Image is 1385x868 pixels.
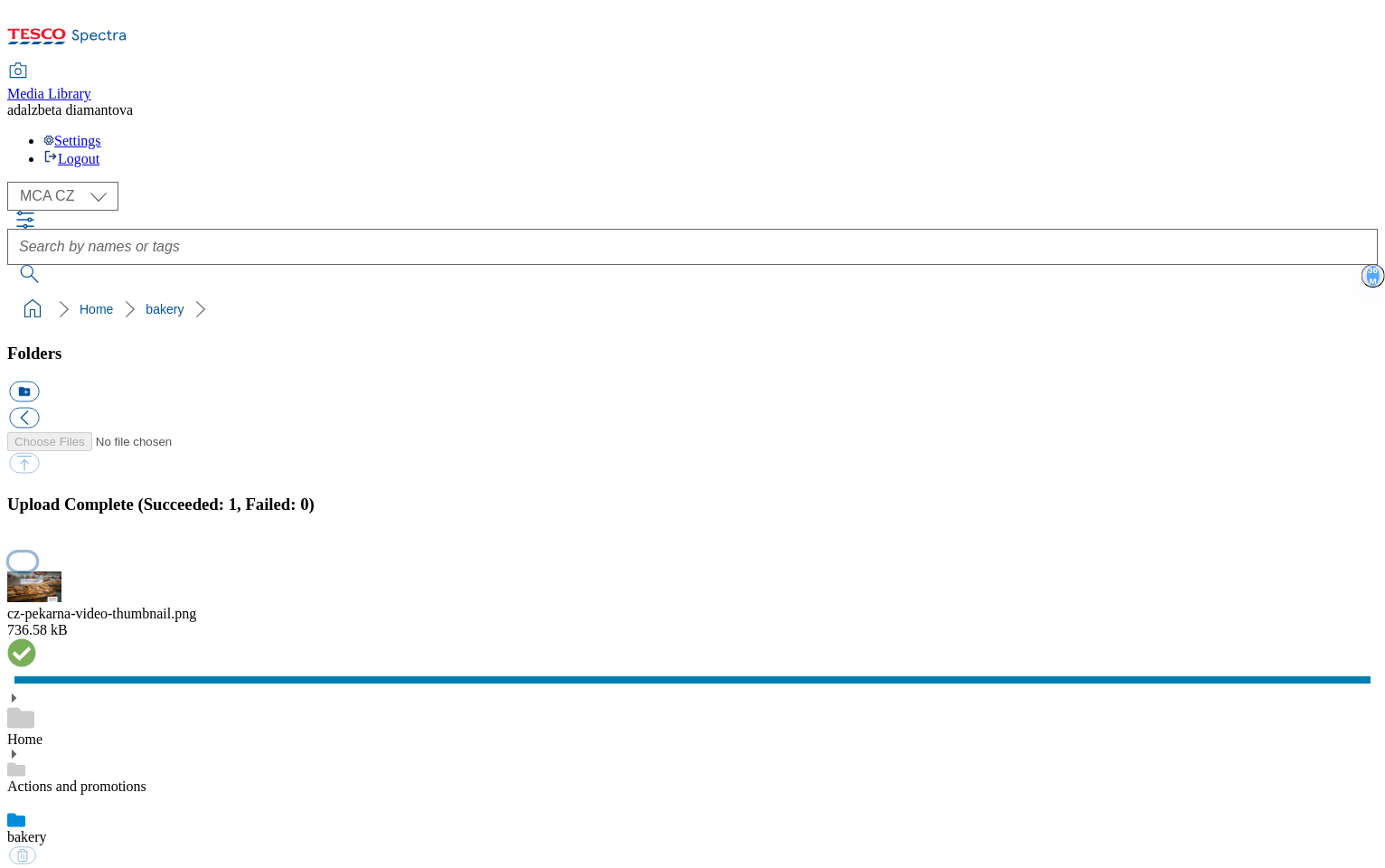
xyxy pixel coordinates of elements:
[80,302,113,316] a: Home
[43,133,101,148] a: Settings
[7,571,61,602] img: preview
[7,344,1378,363] h3: Folders
[18,295,47,324] a: home
[7,606,1378,622] div: cz-pekarna-video-thumbnail.png
[43,151,99,166] a: Logout
[7,292,1378,326] nav: breadcrumb
[7,64,91,102] a: Media Library
[7,86,91,101] span: Media Library
[7,495,1378,514] h3: Upload Complete (Succeeded: 1, Failed: 0)
[21,102,133,118] span: alzbeta diamantova
[7,731,42,747] a: Home
[7,229,1378,265] input: Search by names or tags
[7,622,1378,638] div: 736.58 kB
[146,302,184,316] a: bakery
[7,829,47,844] a: bakery
[7,778,146,794] a: Actions and promotions
[7,102,21,118] span: ad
